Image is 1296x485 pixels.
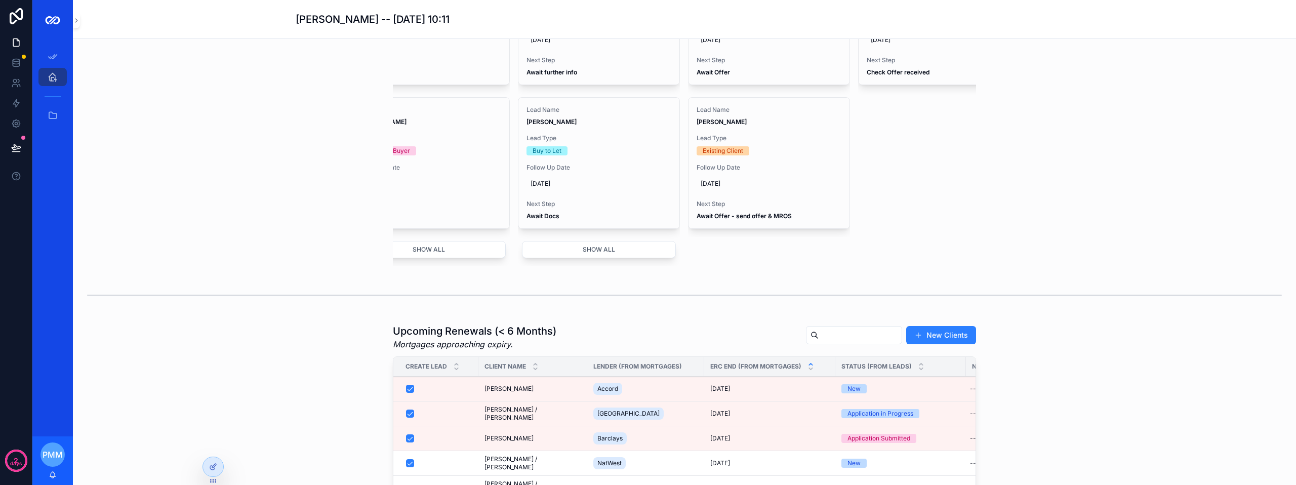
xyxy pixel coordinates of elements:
button: New Clients [906,326,976,344]
span: [PERSON_NAME] [484,385,534,393]
strong: Await Offer - send offer & MROS [697,212,792,220]
a: -- [966,455,1030,471]
span: NatWest [597,459,622,467]
span: Follow Up Date [356,164,501,172]
span: Next Step [867,56,1011,64]
span: Lead Type [526,134,671,142]
span: Lender (from Mortgages) [593,362,682,371]
span: Accord [597,385,618,393]
a: [DATE] [710,385,829,393]
a: Application in Progress [841,409,960,418]
span: [DATE] [531,36,667,44]
div: scrollable content [32,41,73,138]
strong: Await Offer [697,68,730,76]
a: -- [966,430,1030,447]
strong: Await Docs [526,212,559,220]
a: [PERSON_NAME] [484,434,581,442]
span: Lead Type [356,134,501,142]
span: Lead Name [356,106,501,114]
div: Application Submitted [847,434,910,443]
div: -- [970,385,976,393]
div: -- [970,459,976,467]
a: -- [966,406,1030,422]
span: Lead Name [526,106,671,114]
p: 2 [14,456,18,466]
a: Application Submitted [841,434,960,443]
strong: Check Offer received [867,68,929,76]
a: Accord [593,381,698,397]
a: [GEOGRAPHIC_DATA] [593,406,698,422]
span: Client Name [484,362,526,371]
a: New [841,384,960,393]
span: ERC End (from Mortgages) [710,362,801,371]
span: Next Step [356,56,501,64]
span: [DATE] [531,180,667,188]
span: [DATE] [710,434,730,442]
a: Lead Name[PERSON_NAME]Lead TypeExisting ClientFollow Up Date[DATE]Next StepAwait Offer - send off... [688,97,850,229]
a: [PERSON_NAME] [484,385,581,393]
a: [DATE] [710,410,829,418]
span: Status (from Leads) [841,362,912,371]
a: -- [966,381,1030,397]
a: [DATE] [710,434,829,442]
a: Lead Name[PERSON_NAME]Lead TypeBuy to LetFollow Up Date[DATE]Next StepAwait Docs [518,97,680,229]
span: Lead Type [697,134,841,142]
span: [GEOGRAPHIC_DATA] [597,410,660,418]
span: [PERSON_NAME] [484,434,534,442]
p: days [10,460,22,468]
button: Show all [522,241,676,258]
button: Show all [352,241,506,258]
div: Buy to Let [533,146,561,155]
span: Follow Up Date [697,164,841,172]
span: Create Lead [406,362,447,371]
div: New [847,384,861,393]
span: [DATE] [710,459,730,467]
span: Next Step [697,200,841,208]
strong: [PERSON_NAME] [526,118,577,126]
span: [DATE] [710,410,730,418]
span: Next Step [356,200,501,208]
span: PMM [43,449,63,461]
em: Mortgages approaching expiry. [393,338,556,350]
span: Next Step [526,200,671,208]
span: [DATE] [701,180,837,188]
a: New [841,459,960,468]
strong: Await further info [526,68,577,76]
strong: [PERSON_NAME] [697,118,747,126]
div: -- [970,410,976,418]
span: Next Step [697,56,841,64]
span: Notes [972,362,993,371]
a: [PERSON_NAME] / [PERSON_NAME] [484,406,581,422]
a: Lead Name[PERSON_NAME]Lead TypeFirst Time BuyerFollow Up Date--Next Step-- [348,97,510,229]
span: Next Step [526,56,671,64]
h1: Upcoming Renewals (< 6 Months) [393,324,556,338]
span: Lead Name [697,106,841,114]
a: NatWest [593,455,698,471]
div: Application in Progress [847,409,913,418]
div: New [847,459,861,468]
a: [PERSON_NAME] / [PERSON_NAME] [484,455,581,471]
span: [DATE] [701,36,837,44]
div: -- [970,434,976,442]
img: App logo [45,12,61,28]
span: Follow Up Date [526,164,671,172]
span: Barclays [597,434,623,442]
h1: [PERSON_NAME] -- [DATE] 10:11 [296,12,450,26]
div: Existing Client [703,146,743,155]
span: [DATE] [710,385,730,393]
span: [DATE] [871,36,1007,44]
a: [DATE] [710,459,829,467]
a: Barclays [593,430,698,447]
